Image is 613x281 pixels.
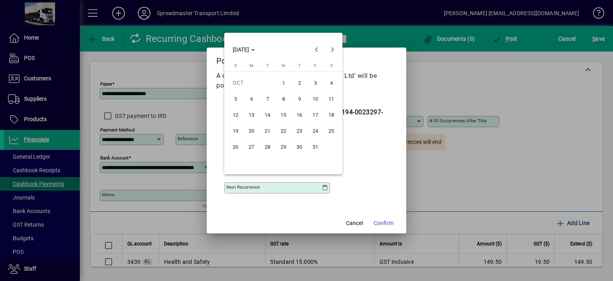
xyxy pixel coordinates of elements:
[291,75,307,91] button: Thu Oct 02 2025
[260,108,275,122] span: 14
[259,107,275,123] button: Tue Oct 14 2025
[244,92,259,106] span: 6
[259,123,275,139] button: Tue Oct 21 2025
[308,92,322,106] span: 10
[275,107,291,123] button: Wed Oct 15 2025
[323,107,339,123] button: Sat Oct 18 2025
[233,46,249,53] span: [DATE]
[307,91,323,107] button: Fri Oct 10 2025
[308,108,322,122] span: 17
[260,92,275,106] span: 7
[291,139,307,155] button: Thu Oct 30 2025
[275,139,291,155] button: Wed Oct 29 2025
[307,107,323,123] button: Fri Oct 17 2025
[243,91,259,107] button: Mon Oct 06 2025
[291,123,307,139] button: Thu Oct 23 2025
[308,76,322,90] span: 3
[227,139,243,155] button: Sun Oct 26 2025
[307,139,323,155] button: Fri Oct 31 2025
[228,108,243,122] span: 12
[275,123,291,139] button: Wed Oct 22 2025
[324,92,338,106] span: 11
[314,63,316,68] span: F
[281,63,285,68] span: W
[307,123,323,139] button: Fri Oct 24 2025
[227,75,275,91] td: OCT
[276,92,291,106] span: 8
[243,107,259,123] button: Mon Oct 13 2025
[292,92,306,106] span: 9
[259,91,275,107] button: Tue Oct 07 2025
[308,124,322,138] span: 24
[276,140,291,154] span: 29
[276,124,291,138] span: 22
[308,42,324,58] button: Previous month
[298,63,301,68] span: T
[249,63,253,68] span: M
[275,75,291,91] button: Wed Oct 01 2025
[266,63,269,68] span: T
[259,139,275,155] button: Tue Oct 28 2025
[324,124,338,138] span: 25
[227,123,243,139] button: Sun Oct 19 2025
[307,75,323,91] button: Fri Oct 03 2025
[228,140,243,154] span: 26
[324,108,338,122] span: 18
[244,108,259,122] span: 13
[260,124,275,138] span: 21
[234,63,237,68] span: S
[323,123,339,139] button: Sat Oct 25 2025
[308,140,322,154] span: 31
[243,139,259,155] button: Mon Oct 27 2025
[244,140,259,154] span: 27
[228,124,243,138] span: 19
[324,76,338,90] span: 4
[227,91,243,107] button: Sun Oct 05 2025
[227,107,243,123] button: Sun Oct 12 2025
[292,140,306,154] span: 30
[243,123,259,139] button: Mon Oct 20 2025
[244,124,259,138] span: 20
[323,75,339,91] button: Sat Oct 04 2025
[323,91,339,107] button: Sat Oct 11 2025
[324,42,340,58] button: Next month
[292,108,306,122] span: 16
[292,124,306,138] span: 23
[229,42,258,57] button: Choose month and year
[276,76,291,90] span: 1
[330,63,333,68] span: S
[291,107,307,123] button: Thu Oct 16 2025
[260,140,275,154] span: 28
[291,91,307,107] button: Thu Oct 09 2025
[292,76,306,90] span: 2
[275,91,291,107] button: Wed Oct 08 2025
[276,108,291,122] span: 15
[228,92,243,106] span: 5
